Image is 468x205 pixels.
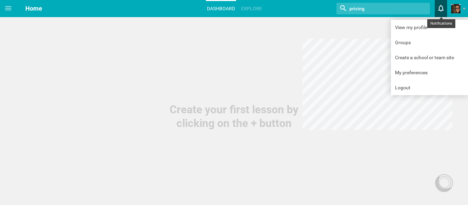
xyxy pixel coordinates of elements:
span: Home [25,5,42,12]
input: Search [349,4,405,13]
a: Dashboard [206,1,236,16]
a: Explore [240,1,263,16]
div: Notifications [427,19,455,28]
div: Create your first lesson by clicking on the + button [165,103,303,130]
